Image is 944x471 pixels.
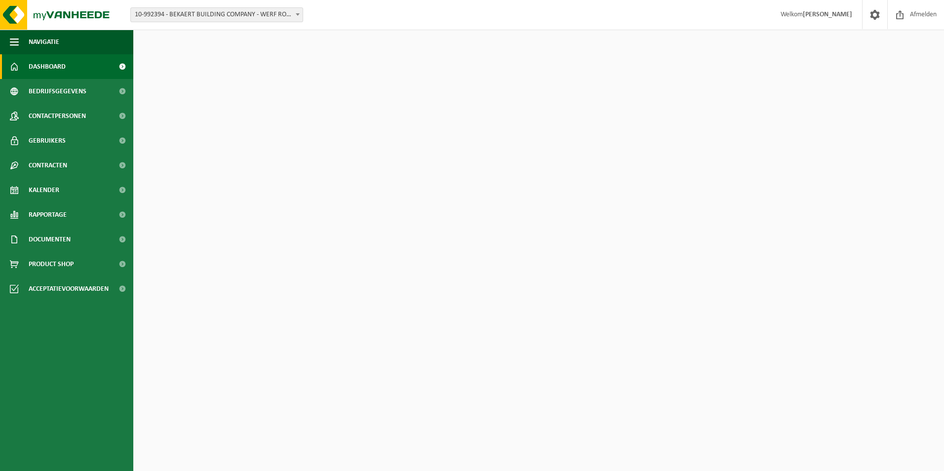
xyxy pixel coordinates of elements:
[29,252,74,276] span: Product Shop
[29,30,59,54] span: Navigatie
[29,202,67,227] span: Rapportage
[130,7,303,22] span: 10-992394 - BEKAERT BUILDING COMPANY - WERF ROESELARE - ROESELARE
[29,153,67,178] span: Contracten
[29,178,59,202] span: Kalender
[29,79,86,104] span: Bedrijfsgegevens
[803,11,852,18] strong: [PERSON_NAME]
[131,8,303,22] span: 10-992394 - BEKAERT BUILDING COMPANY - WERF ROESELARE - ROESELARE
[29,104,86,128] span: Contactpersonen
[29,276,109,301] span: Acceptatievoorwaarden
[29,128,66,153] span: Gebruikers
[29,227,71,252] span: Documenten
[29,54,66,79] span: Dashboard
